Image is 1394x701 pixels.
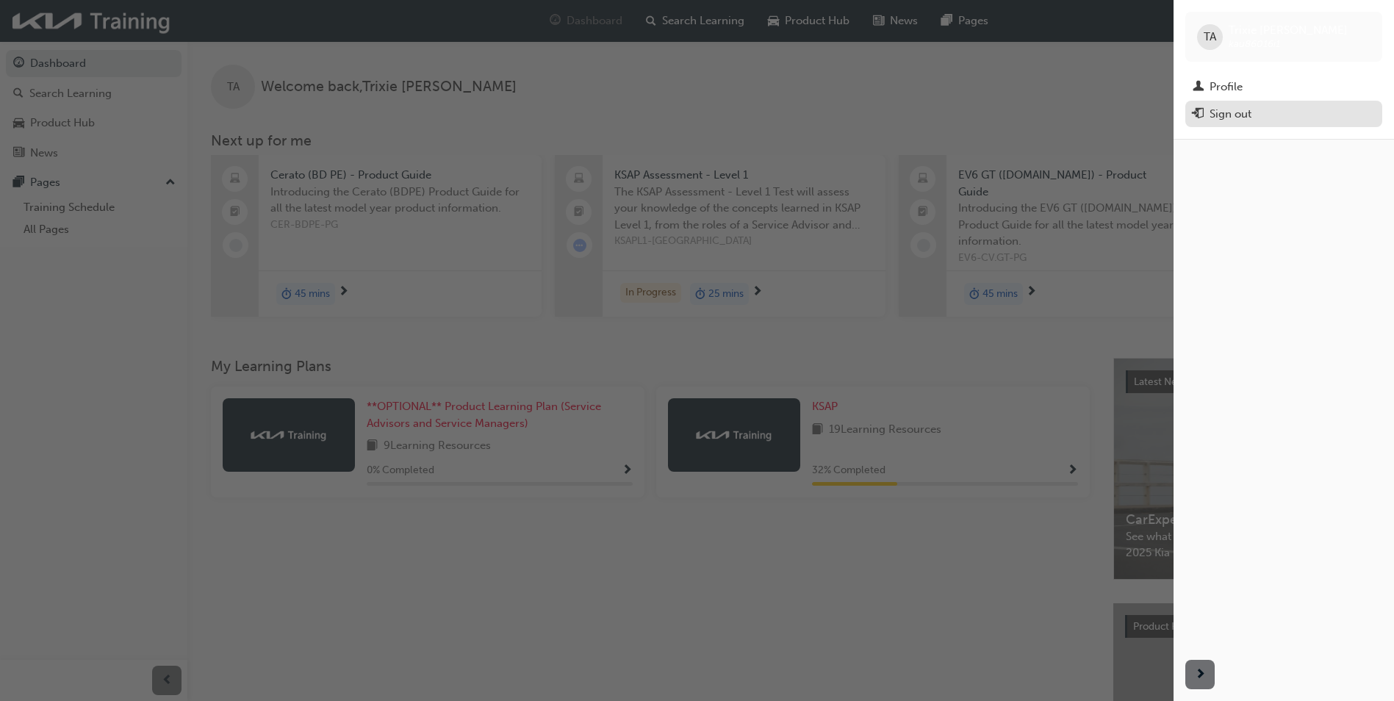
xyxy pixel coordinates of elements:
[1195,666,1206,684] span: next-icon
[1185,73,1382,101] a: Profile
[1210,106,1251,123] div: Sign out
[1229,24,1348,37] span: Trixie [PERSON_NAME]
[1185,101,1382,128] button: Sign out
[1193,108,1204,121] span: exit-icon
[1204,29,1216,46] span: TA
[1193,81,1204,94] span: man-icon
[1210,79,1243,96] div: Profile
[1229,37,1280,50] span: kau86016i1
